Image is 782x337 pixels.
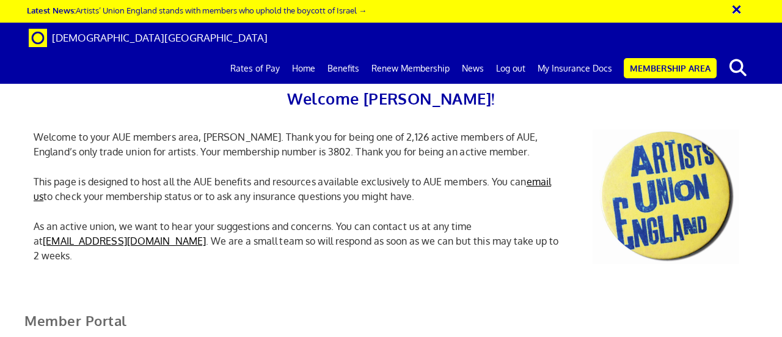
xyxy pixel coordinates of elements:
[20,23,277,53] a: Brand [DEMOGRAPHIC_DATA][GEOGRAPHIC_DATA]
[719,55,756,81] button: search
[27,5,367,15] a: Latest News:Artists’ Union England stands with members who uphold the boycott of Israel →
[24,219,574,263] p: As an active union, we want to hear your suggestions and concerns. You can contact us at any time...
[286,53,321,84] a: Home
[224,53,286,84] a: Rates of Pay
[532,53,618,84] a: My Insurance Docs
[27,5,76,15] strong: Latest News:
[24,86,758,111] h2: Welcome [PERSON_NAME]!
[456,53,490,84] a: News
[24,174,574,204] p: This page is designed to host all the AUE benefits and resources available exclusively to AUE mem...
[43,235,206,247] a: [EMAIL_ADDRESS][DOMAIN_NAME]
[490,53,532,84] a: Log out
[624,58,717,78] a: Membership Area
[52,31,268,44] span: [DEMOGRAPHIC_DATA][GEOGRAPHIC_DATA]
[24,130,574,159] p: Welcome to your AUE members area, [PERSON_NAME]. Thank you for being one of 2,126 active members ...
[365,53,456,84] a: Renew Membership
[321,53,365,84] a: Benefits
